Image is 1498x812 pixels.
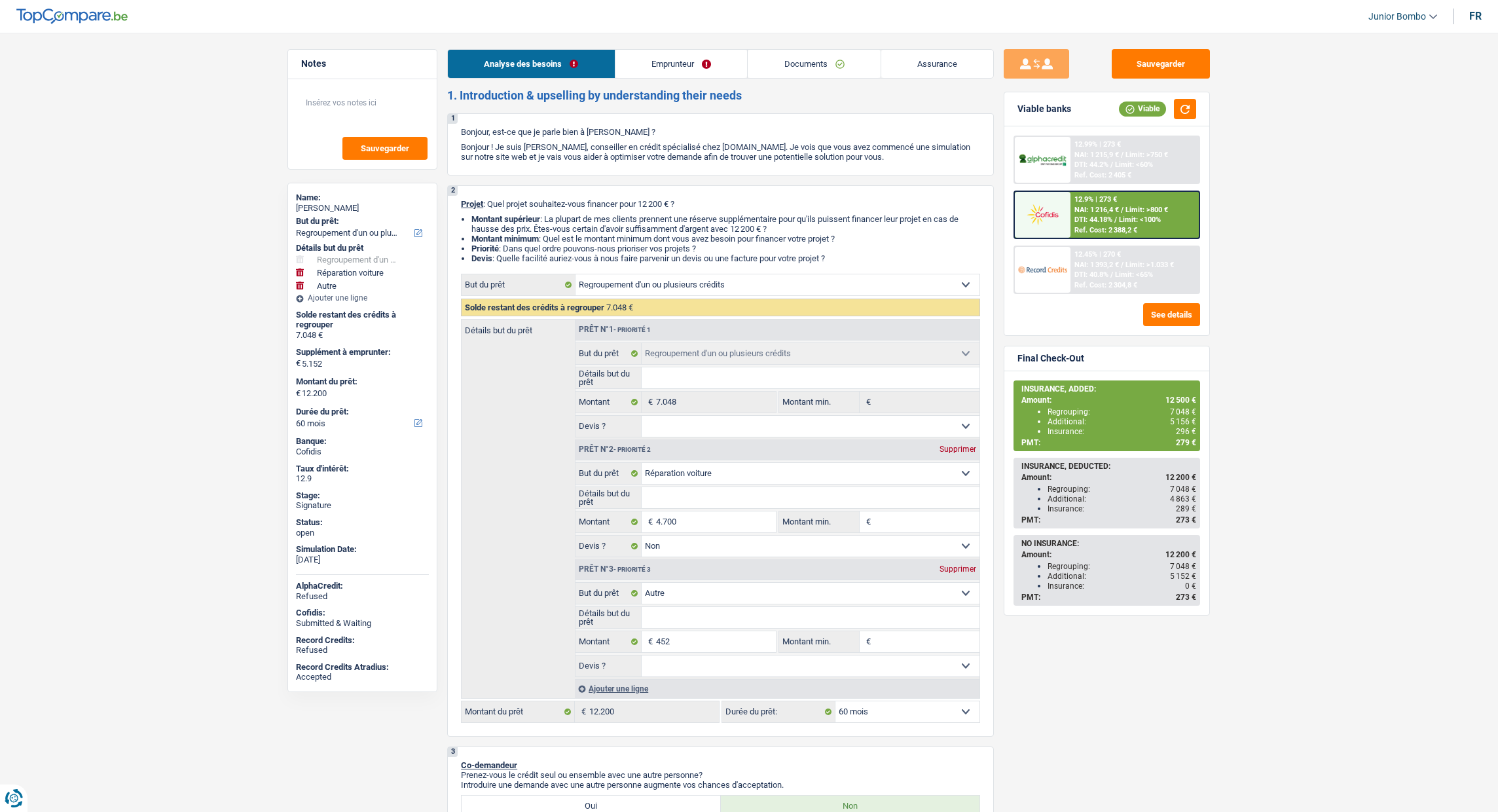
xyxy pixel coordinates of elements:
[465,303,604,312] span: Solde restant des crédits à regrouper
[1074,140,1121,149] div: 12.99% | 273 €
[1119,101,1166,116] div: Viable
[296,347,426,358] label: Supplément à emprunter:
[296,377,426,387] label: Montant du prêt:
[461,780,980,790] p: Introduire une demande avec une autre personne augmente vos chances d'acceptation.
[461,127,980,137] p: Bonjour, est-ce que je parle bien à [PERSON_NAME] ?
[296,447,429,457] div: Cofidis
[1021,515,1196,525] div: PMT:
[1176,427,1196,436] span: 296 €
[779,392,859,413] label: Montant min.
[1017,103,1071,115] div: Viable banks
[1048,494,1196,504] div: Additional:
[1021,384,1196,394] div: INSURANCE, ADDED:
[1469,10,1482,22] div: fr
[779,511,859,532] label: Montant min.
[471,214,980,234] li: : La plupart de mes clients prennent une réserve supplémentaire pour qu'ils puissent financer leu...
[16,9,128,24] img: TopCompare Logo
[471,253,980,263] li: : Quelle facilité auriez-vous à nous faire parvenir un devis ou une facture pour votre projet ?
[575,631,642,652] label: Montant
[575,655,642,676] label: Devis ?
[1048,581,1196,591] div: Insurance:
[301,58,424,69] h5: Notes
[1165,550,1196,559] span: 12 200 €
[1074,250,1121,259] div: 12.45% | 270 €
[936,445,979,453] div: Supprimer
[1048,504,1196,513] div: Insurance:
[462,701,575,722] label: Montant du prêt
[296,407,426,417] label: Durée du prêt:
[1074,261,1119,269] span: NAI: 1 393,2 €
[1021,438,1196,447] div: PMT:
[1112,49,1210,79] button: Sauvegarder
[1176,593,1196,602] span: 273 €
[296,528,429,538] div: open
[575,511,642,532] label: Montant
[1048,427,1196,436] div: Insurance:
[606,303,633,312] span: 7.048 €
[1074,226,1137,234] div: Ref. Cost: 2 388,2 €
[448,747,458,757] div: 3
[1358,6,1437,28] a: Junior Bombo
[296,293,429,303] div: Ajouter une ligne
[296,500,429,511] div: Signature
[1115,270,1153,279] span: Limit: <65%
[1143,303,1200,326] button: See details
[1018,202,1067,227] img: Cofidis
[296,243,429,253] div: Détails but du prêt
[1074,270,1108,279] span: DTI: 40.8%
[881,50,994,78] a: Assurance
[1165,473,1196,482] span: 12 200 €
[1074,151,1119,159] span: NAI: 1 215,9 €
[1114,215,1117,224] span: /
[1074,195,1117,204] div: 12.9% | 273 €
[296,490,429,501] div: Stage:
[1170,417,1196,426] span: 5 156 €
[575,343,642,364] label: But du prêt
[296,203,429,213] div: [PERSON_NAME]
[642,631,656,652] span: €
[1021,593,1196,602] div: PMT:
[296,216,426,227] label: But du prêt:
[575,607,642,628] label: Détails but du prêt
[296,581,429,591] div: AlphaCredit:
[471,244,980,253] li: : Dans quel ordre pouvons-nous prioriser vos projets ?
[1170,407,1196,416] span: 7 048 €
[361,144,409,153] span: Sauvegarder
[575,701,589,722] span: €
[471,253,492,263] span: Devis
[615,50,748,78] a: Emprunteur
[1176,515,1196,525] span: 273 €
[461,199,980,209] p: : Quel projet souhaitez-vous financer pour 12 200 € ?
[1074,160,1108,169] span: DTI: 44.2%
[1170,572,1196,581] span: 5 152 €
[1121,151,1123,159] span: /
[1018,153,1067,168] img: AlphaCredit
[448,186,458,196] div: 2
[1170,485,1196,494] span: 7 048 €
[575,392,642,413] label: Montant
[1074,281,1137,289] div: Ref. Cost: 2 304,8 €
[1121,206,1123,214] span: /
[296,645,429,655] div: Refused
[1048,562,1196,571] div: Regrouping:
[575,487,642,508] label: Détails but du prêt
[296,544,429,555] div: Simulation Date:
[1048,417,1196,426] div: Additional:
[575,463,642,484] label: But du prêt
[779,631,859,652] label: Montant min.
[1165,396,1196,405] span: 12 500 €
[1048,407,1196,416] div: Regrouping:
[1018,257,1067,282] img: Record Credits
[1021,462,1196,471] div: INSURANCE, DEDUCTED:
[447,88,994,103] h2: 1. Introduction & upselling by understanding their needs
[448,50,615,78] a: Analyse des besoins
[471,244,499,253] strong: Priorité
[461,199,483,209] span: Projet
[296,672,429,682] div: Accepted
[462,320,575,335] label: Détails but du prêt
[1125,151,1168,159] span: Limit: >750 €
[642,392,656,413] span: €
[1110,160,1113,169] span: /
[296,193,429,203] div: Name:
[296,436,429,447] div: Banque:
